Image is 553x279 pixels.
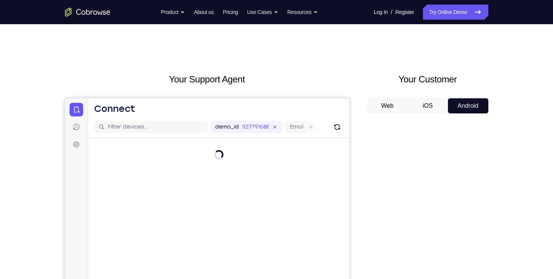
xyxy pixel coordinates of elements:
[223,5,238,20] a: Pricing
[367,73,488,86] h2: Your Customer
[287,5,318,20] button: Resources
[161,5,185,20] button: Product
[194,5,214,20] a: About us
[131,228,177,243] button: 6-digit code
[423,5,488,20] a: Try Online Demo
[65,8,110,17] a: Go to the home page
[391,8,392,17] span: /
[407,98,448,113] button: iOS
[65,73,349,86] h2: Your Support Agent
[395,5,414,20] a: Register
[247,5,278,20] button: Use Cases
[367,98,408,113] button: Web
[448,98,488,113] button: Android
[374,5,388,20] a: Log In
